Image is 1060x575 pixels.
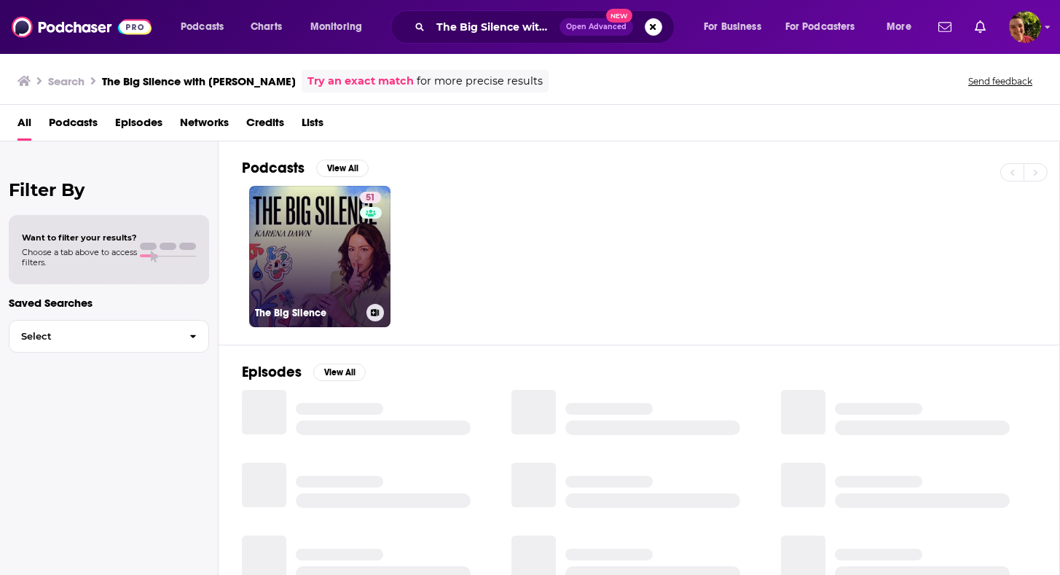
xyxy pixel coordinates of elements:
button: View All [316,160,369,177]
h3: The Big Silence with [PERSON_NAME] [102,74,296,88]
a: Credits [246,111,284,141]
span: More [887,17,911,37]
button: Send feedback [964,75,1037,87]
span: Logged in as Marz [1009,11,1041,43]
p: Saved Searches [9,296,209,310]
span: Choose a tab above to access filters. [22,247,137,267]
a: EpisodesView All [242,363,366,381]
a: 51The Big Silence [249,186,390,327]
button: open menu [776,15,876,39]
h2: Podcasts [242,159,305,177]
a: Charts [241,15,291,39]
a: All [17,111,31,141]
span: For Podcasters [785,17,855,37]
a: 51 [360,192,381,203]
a: Lists [302,111,323,141]
a: Show notifications dropdown [969,15,992,39]
button: open menu [300,15,381,39]
button: open menu [170,15,243,39]
h3: The Big Silence [255,307,361,319]
span: Open Advanced [566,23,627,31]
div: Search podcasts, credits, & more... [404,10,688,44]
img: Podchaser - Follow, Share and Rate Podcasts [12,13,152,41]
span: New [606,9,632,23]
button: View All [313,364,366,381]
button: open menu [694,15,780,39]
a: Networks [180,111,229,141]
span: Select [9,332,178,341]
a: Try an exact match [307,73,414,90]
a: Podcasts [49,111,98,141]
a: Show notifications dropdown [933,15,957,39]
a: PodcastsView All [242,159,369,177]
span: Charts [251,17,282,37]
a: Episodes [115,111,162,141]
button: Show profile menu [1009,11,1041,43]
button: Open AdvancedNew [560,18,633,36]
h3: Search [48,74,85,88]
span: Monitoring [310,17,362,37]
span: 51 [366,191,375,206]
span: for more precise results [417,73,543,90]
h2: Episodes [242,363,302,381]
h2: Filter By [9,179,209,200]
span: For Business [704,17,761,37]
span: Want to filter your results? [22,232,137,243]
input: Search podcasts, credits, & more... [431,15,560,39]
button: Select [9,320,209,353]
img: User Profile [1009,11,1041,43]
span: Podcasts [181,17,224,37]
button: open menu [876,15,930,39]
